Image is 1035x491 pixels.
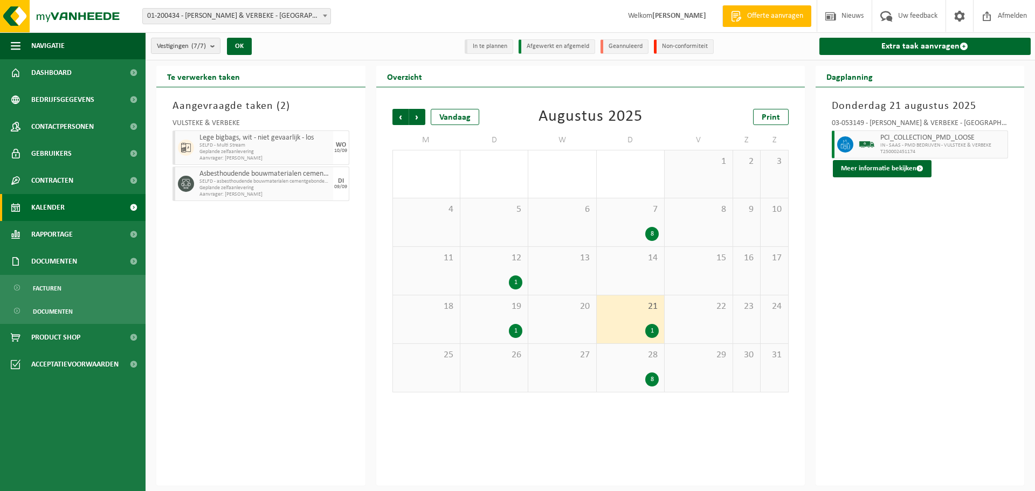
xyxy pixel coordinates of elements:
td: M [392,130,460,150]
div: VULSTEKE & VERBEKE [172,120,349,130]
td: V [665,130,733,150]
div: 1 [645,324,659,338]
li: Non-conformiteit [654,39,714,54]
span: 6 [534,204,590,216]
span: 26 [466,349,522,361]
span: 14 [602,252,659,264]
span: SELFD - asbesthoudende bouwmaterialen cementgebonden (HGB) [199,178,330,185]
span: 01-200434 - VULSTEKE & VERBEKE - POPERINGE [142,8,331,24]
span: Navigatie [31,32,65,59]
span: Facturen [33,278,61,299]
div: 03-053149 - [PERSON_NAME] & VERBEKE - [GEOGRAPHIC_DATA] [832,120,1009,130]
span: Acceptatievoorwaarden [31,351,119,378]
span: Gebruikers [31,140,72,167]
h3: Donderdag 21 augustus 2025 [832,98,1009,114]
span: 2 [739,156,755,168]
span: 23 [739,301,755,313]
span: 15 [670,252,727,264]
span: 30 [739,349,755,361]
div: 8 [645,372,659,386]
span: T250002451174 [880,149,1005,155]
span: 8 [670,204,727,216]
span: 5 [466,204,522,216]
img: BL-SO-LV [859,136,875,153]
div: 1 [509,324,522,338]
span: Documenten [33,301,73,322]
h2: Dagplanning [816,66,884,87]
div: 8 [645,227,659,241]
span: Kalender [31,194,65,221]
span: Geplande zelfaanlevering [199,185,330,191]
li: Geannuleerd [601,39,648,54]
count: (7/7) [191,43,206,50]
span: 19 [466,301,522,313]
div: 1 [509,275,522,289]
span: Documenten [31,248,77,275]
span: 22 [670,301,727,313]
div: Augustus 2025 [539,109,643,125]
div: WO [336,142,346,148]
a: Facturen [3,278,143,298]
span: 11 [398,252,454,264]
span: Lege bigbags, wit - niet gevaarlijk - los [199,134,330,142]
td: D [460,130,528,150]
div: 10/09 [334,148,347,154]
span: 17 [766,252,782,264]
span: 1 [670,156,727,168]
span: 7 [602,204,659,216]
strong: [PERSON_NAME] [652,12,706,20]
a: Print [753,109,789,125]
a: Documenten [3,301,143,321]
span: Aanvrager: [PERSON_NAME] [199,155,330,162]
span: 29 [670,349,727,361]
span: 18 [398,301,454,313]
span: 24 [766,301,782,313]
h3: Aangevraagde taken ( ) [172,98,349,114]
span: Rapportage [31,221,73,248]
span: 25 [398,349,454,361]
div: 09/09 [334,184,347,190]
span: Geplande zelfaanlevering [199,149,330,155]
li: In te plannen [465,39,513,54]
div: DI [338,178,344,184]
span: Offerte aanvragen [744,11,806,22]
div: Vandaag [431,109,479,125]
span: 13 [534,252,590,264]
td: W [528,130,596,150]
span: Product Shop [31,324,80,351]
span: 28 [602,349,659,361]
h2: Overzicht [376,66,433,87]
span: Contactpersonen [31,113,94,140]
span: 9 [739,204,755,216]
span: 01-200434 - VULSTEKE & VERBEKE - POPERINGE [143,9,330,24]
span: 21 [602,301,659,313]
a: Extra taak aanvragen [819,38,1031,55]
td: Z [761,130,788,150]
span: SELFD - Multi Stream [199,142,330,149]
span: 3 [766,156,782,168]
span: Bedrijfsgegevens [31,86,94,113]
span: 12 [466,252,522,264]
span: Volgende [409,109,425,125]
span: 16 [739,252,755,264]
span: IN - SAAS - PMD BEDRIJVEN - VULSTEKE & VERBEKE [880,142,1005,149]
span: Aanvrager: [PERSON_NAME] [199,191,330,198]
a: Offerte aanvragen [722,5,811,27]
span: Asbesthoudende bouwmaterialen cementgebonden (hechtgebonden) [199,170,330,178]
h2: Te verwerken taken [156,66,251,87]
td: Z [733,130,761,150]
span: 27 [534,349,590,361]
td: D [597,130,665,150]
span: 31 [766,349,782,361]
span: 4 [398,204,454,216]
span: Print [762,113,780,122]
li: Afgewerkt en afgemeld [519,39,595,54]
button: Meer informatie bekijken [833,160,931,177]
span: 20 [534,301,590,313]
span: Vorige [392,109,409,125]
span: 10 [766,204,782,216]
span: 2 [280,101,286,112]
span: Dashboard [31,59,72,86]
button: OK [227,38,252,55]
span: Contracten [31,167,73,194]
